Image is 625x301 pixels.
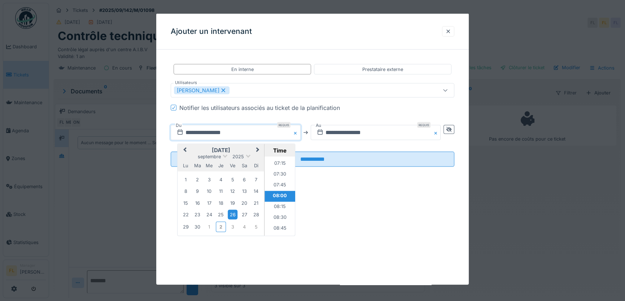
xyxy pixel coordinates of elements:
div: Choose samedi 27 septembre 2025 [240,210,249,220]
div: Choose mercredi 1 octobre 2025 [204,222,214,231]
div: Choose lundi 15 septembre 2025 [181,198,191,208]
span: 2025 [232,154,244,159]
div: Choose vendredi 26 septembre 2025 [228,210,237,220]
div: Choose jeudi 25 septembre 2025 [216,210,226,220]
div: Requis [417,122,430,128]
div: jeudi [216,161,226,171]
div: Choose dimanche 14 septembre 2025 [251,186,261,196]
div: Choose jeudi 2 octobre 2025 [216,221,226,232]
li: 08:15 [265,202,295,213]
button: Previous Month [178,145,190,156]
div: Choose dimanche 21 septembre 2025 [251,198,261,208]
div: Choose mardi 30 septembre 2025 [193,222,202,231]
div: Choose jeudi 4 septembre 2025 [216,174,226,184]
li: 08:30 [265,213,295,223]
div: Choose dimanche 7 septembre 2025 [251,174,261,184]
div: Choose samedi 13 septembre 2025 [240,186,249,196]
div: Choose lundi 1 septembre 2025 [181,174,191,184]
div: Choose dimanche 28 septembre 2025 [251,210,261,220]
div: Time [266,147,293,154]
div: Notifier les utilisateurs associés au ticket de la planification [179,103,340,112]
div: Choose mardi 9 septembre 2025 [193,186,202,196]
div: Choose dimanche 5 octobre 2025 [251,222,261,231]
div: Choose vendredi 3 octobre 2025 [228,222,237,231]
div: Choose vendredi 5 septembre 2025 [228,174,237,184]
span: septembre [198,154,221,159]
div: Choose samedi 6 septembre 2025 [240,174,249,184]
h2: [DATE] [178,147,264,154]
li: 07:45 [265,180,295,191]
div: Choose samedi 20 septembre 2025 [240,198,249,208]
div: Requis [277,122,290,128]
div: Choose mercredi 17 septembre 2025 [204,198,214,208]
div: Choose lundi 29 septembre 2025 [181,222,191,231]
div: Month septembre, 2025 [180,174,262,233]
div: Choose lundi 8 septembre 2025 [181,186,191,196]
div: Choose mercredi 10 septembre 2025 [204,186,214,196]
button: Next Month [253,145,264,156]
div: lundi [181,161,191,171]
div: Choose mardi 23 septembre 2025 [193,210,202,220]
div: mardi [193,161,202,171]
div: Choose lundi 22 septembre 2025 [181,210,191,220]
div: dimanche [251,161,261,171]
h3: Ajouter un intervenant [171,27,252,36]
div: Choose vendredi 12 septembre 2025 [228,186,237,196]
li: 07:30 [265,169,295,180]
div: Choose vendredi 19 septembre 2025 [228,198,237,208]
button: Close [433,125,441,140]
div: Choose mardi 2 septembre 2025 [193,174,202,184]
div: Choose samedi 4 octobre 2025 [240,222,249,231]
li: 08:00 [265,191,295,202]
button: Close [293,125,301,140]
div: vendredi [228,161,237,171]
li: 09:00 [265,234,295,245]
div: Choose mercredi 3 septembre 2025 [204,174,214,184]
div: Choose mardi 16 septembre 2025 [193,198,202,208]
div: Choose jeudi 18 septembre 2025 [216,198,226,208]
div: [PERSON_NAME] [174,87,230,94]
div: Choose mercredi 24 septembre 2025 [204,210,214,220]
label: Du [175,121,182,129]
li: 08:45 [265,223,295,234]
li: 07:15 [265,159,295,169]
div: En interne [231,66,254,73]
ul: Time [265,157,295,236]
div: samedi [240,161,249,171]
div: Choose jeudi 11 septembre 2025 [216,186,226,196]
label: Au [315,121,322,129]
div: Prestataire externe [362,66,403,73]
label: Utilisateurs [174,80,198,86]
div: mercredi [204,161,214,171]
